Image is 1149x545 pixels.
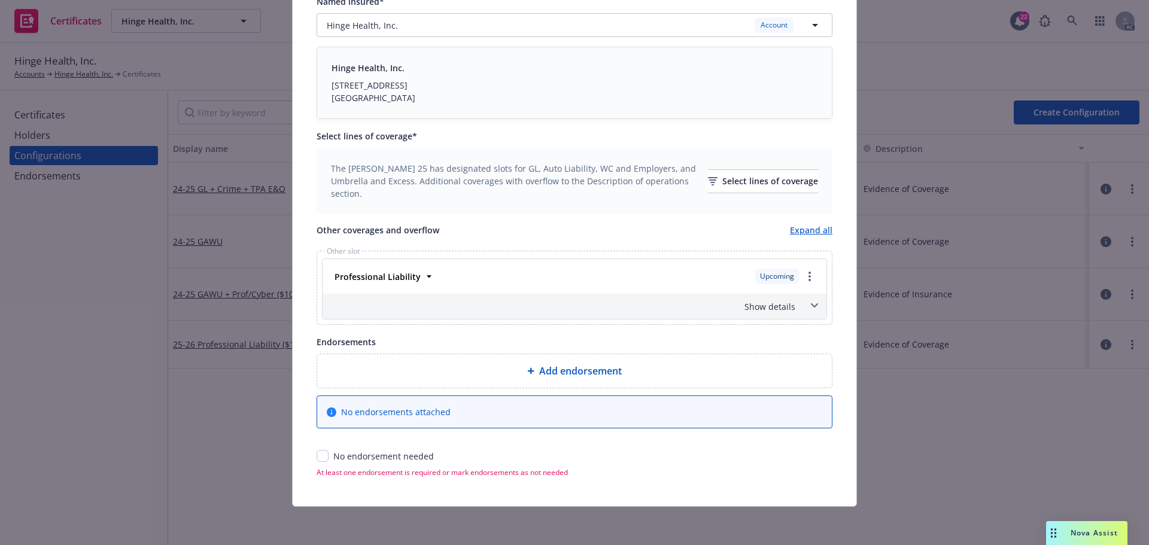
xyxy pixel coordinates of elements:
[790,224,832,236] a: Expand all
[317,13,832,37] button: Hinge Health, Inc.Account
[335,271,421,282] strong: Professional Liability
[333,450,434,462] div: No endorsement needed
[332,62,415,74] div: Hinge Health, Inc.
[755,17,794,32] div: Account
[317,336,376,348] span: Endorsements
[1071,528,1118,538] span: Nova Assist
[341,406,451,418] span: No endorsements attached
[332,92,415,104] div: [GEOGRAPHIC_DATA]
[323,294,826,319] div: Show details
[708,169,818,193] button: Select lines of coverage
[539,364,622,378] span: Add endorsement
[317,130,417,142] span: Select lines of coverage*
[317,467,832,477] span: At least one endorsement is required or mark endorsements as not needed
[331,162,701,200] span: The [PERSON_NAME] 25 has designated slots for GL, Auto Liability, WC and Employers, and Umbrella ...
[324,248,362,255] span: Other slot
[803,269,817,284] a: more
[332,79,415,92] div: [STREET_ADDRESS]
[325,300,795,313] div: Show details
[327,19,398,32] span: Hinge Health, Inc.
[1046,521,1127,545] button: Nova Assist
[760,271,794,282] span: Upcoming
[1046,521,1061,545] div: Drag to move
[317,354,832,388] div: Add endorsement
[317,224,439,236] span: Other coverages and overflow
[708,170,818,193] div: Select lines of coverage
